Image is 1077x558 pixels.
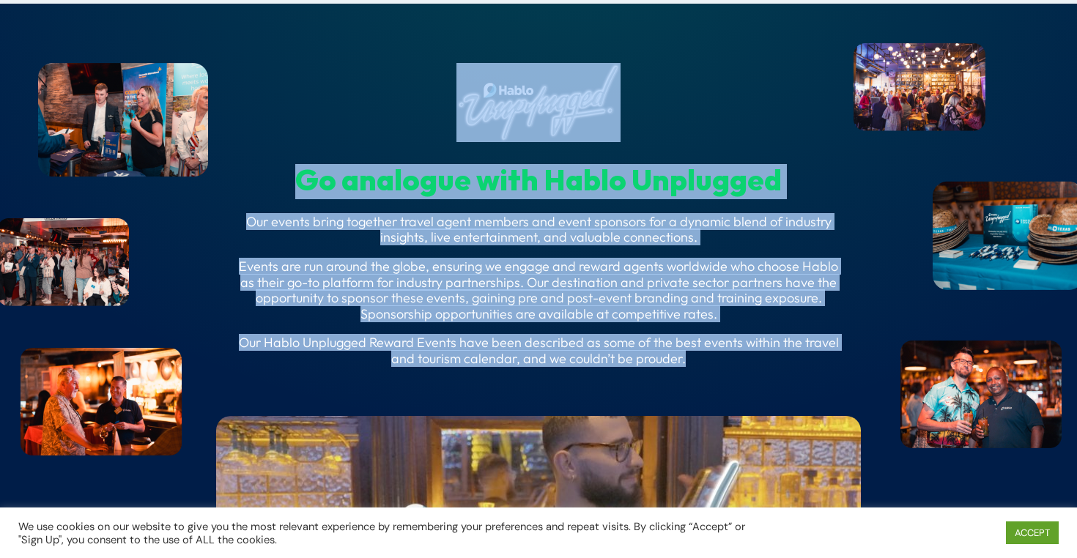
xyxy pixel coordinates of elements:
[456,63,621,142] img: Unplugged logo 1
[231,214,846,258] p: Our events bring together travel agent members and event sponsors for a dynamic blend of industry...
[143,164,934,199] div: Go analogue with Hablo Unplugged
[18,520,747,546] div: We use cookies on our website to give you the most relevant experience by remembering your prefer...
[231,335,846,366] p: Our Hablo Unplugged Reward Events have been described as some of the best events within the trave...
[231,258,846,335] p: Events are run around the globe, ensuring we engage and reward agents worldwide who choose Hablo ...
[1006,521,1059,544] a: ACCEPT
